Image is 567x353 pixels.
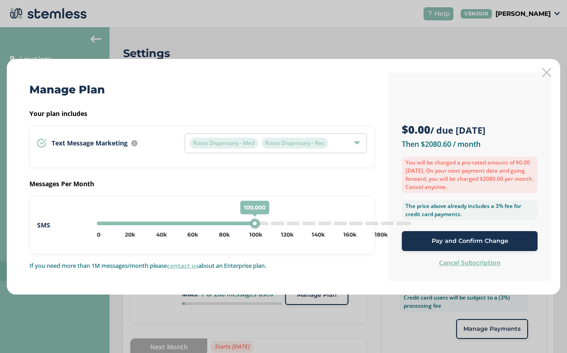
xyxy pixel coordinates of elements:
[29,179,375,189] label: Messages Per Month
[402,122,430,137] strong: $0.00
[406,231,420,239] div: 200k
[375,231,388,239] div: 180k
[29,109,375,118] label: Your plan includes
[262,138,328,149] span: Roots Dispensary - Rec
[343,231,357,239] div: 160k
[190,138,258,149] span: Roots Dispensary - Med
[312,231,325,239] div: 140k
[439,258,500,267] label: Cancel Subscription
[97,231,100,239] div: 0
[29,82,105,98] h2: Manage Plan
[402,157,538,193] label: You will be charged a pro-rated amount of $0.00 [DATE]. On your next payment date and going forwa...
[187,231,198,239] div: 60k
[402,200,538,220] label: The price above already includes a 3% fee for credit card payments.
[432,237,508,246] span: Pay and Confirm Change
[402,231,538,251] button: Pay and Confirm Change
[249,231,262,239] div: 100k
[167,261,198,270] a: contact us
[522,309,567,353] iframe: Chat Widget
[125,231,135,239] div: 20k
[402,122,538,137] h3: / due [DATE]
[219,231,230,239] div: 80k
[156,231,167,239] div: 40k
[402,139,481,149] label: Then $2080.60 / month
[131,140,138,146] img: icon-info-236977d2.svg
[240,201,269,214] span: 100,000
[52,140,128,146] span: Text Message Marketing
[37,220,86,230] label: SMS
[29,261,375,271] p: If you need more than 1M messages/month please about an Enterprise plan.
[281,231,294,239] div: 120k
